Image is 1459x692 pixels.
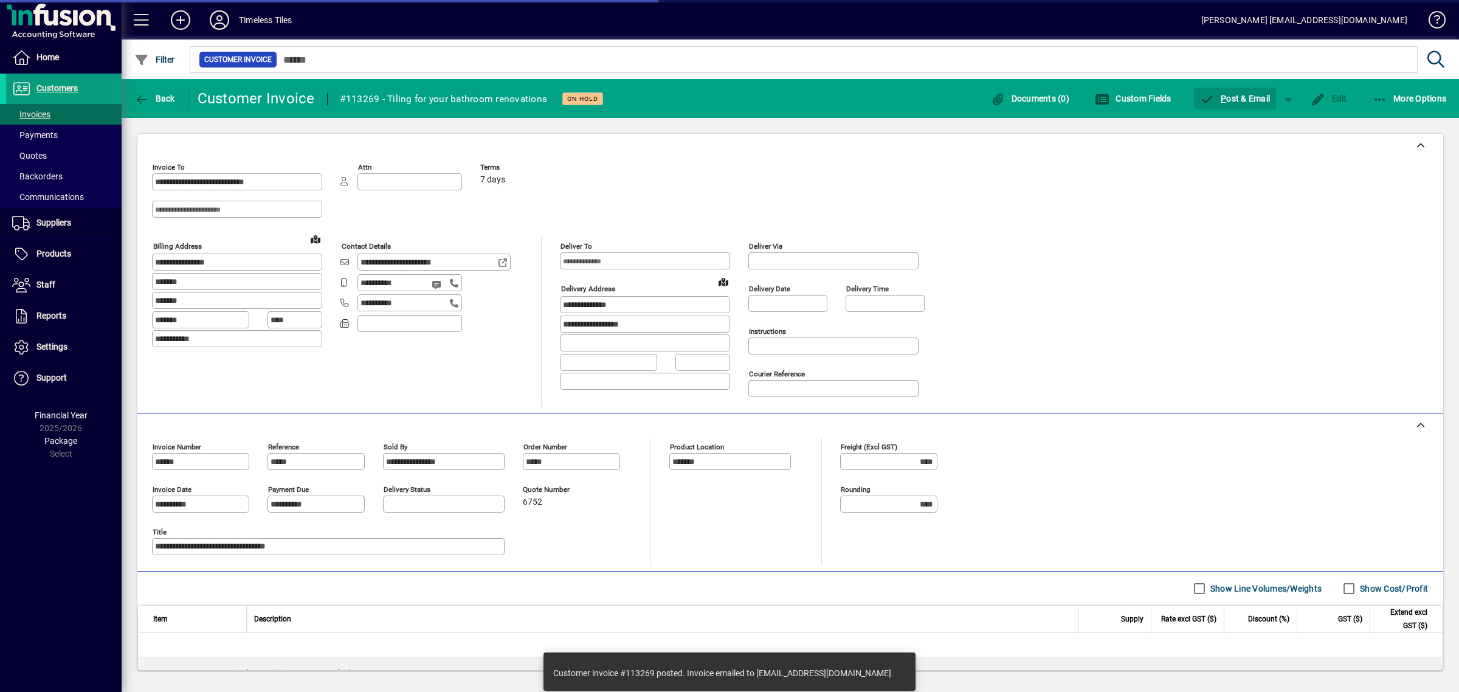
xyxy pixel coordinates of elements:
[268,443,299,451] mat-label: Reference
[714,272,733,291] a: View on map
[1373,94,1447,103] span: More Options
[153,485,191,494] mat-label: Invoice date
[36,83,78,93] span: Customers
[384,485,430,494] mat-label: Delivery status
[6,104,122,125] a: Invoices
[138,657,1443,689] div: Required quantities as per supplied measurements
[1378,606,1427,632] span: Extend excl GST ($)
[6,145,122,166] a: Quotes
[1194,88,1277,109] button: Post & Email
[12,109,50,119] span: Invoices
[153,528,167,536] mat-label: Title
[523,443,567,451] mat-label: Order number
[36,52,59,62] span: Home
[1248,612,1289,626] span: Discount (%)
[1221,94,1226,103] span: P
[340,89,548,109] div: #113269 - Tiling for your bathroom renovations
[841,443,897,451] mat-label: Freight (excl GST)
[36,249,71,258] span: Products
[268,485,309,494] mat-label: Payment due
[122,88,188,109] app-page-header-button: Back
[990,94,1069,103] span: Documents (0)
[670,443,724,451] mat-label: Product location
[523,497,542,507] span: 6752
[1095,94,1171,103] span: Custom Fields
[1357,583,1428,595] label: Show Cost/Profit
[6,332,122,362] a: Settings
[6,363,122,393] a: Support
[567,95,598,103] span: On hold
[200,9,239,31] button: Profile
[749,242,782,251] mat-label: Deliver via
[44,436,77,446] span: Package
[480,164,553,171] span: Terms
[36,373,67,382] span: Support
[1161,612,1216,626] span: Rate excl GST ($)
[6,239,122,269] a: Products
[846,285,889,293] mat-label: Delivery time
[36,280,55,289] span: Staff
[6,270,122,300] a: Staff
[1121,612,1143,626] span: Supply
[134,94,175,103] span: Back
[161,9,200,31] button: Add
[6,301,122,331] a: Reports
[153,612,168,626] span: Item
[6,187,122,207] a: Communications
[1338,612,1362,626] span: GST ($)
[1419,2,1444,42] a: Knowledge Base
[153,163,185,171] mat-label: Invoice To
[384,443,407,451] mat-label: Sold by
[6,166,122,187] a: Backorders
[749,327,786,336] mat-label: Instructions
[36,311,66,320] span: Reports
[35,410,88,420] span: Financial Year
[131,88,178,109] button: Back
[36,218,71,227] span: Suppliers
[6,125,122,145] a: Payments
[987,88,1072,109] button: Documents (0)
[1201,10,1407,30] div: [PERSON_NAME] [EMAIL_ADDRESS][DOMAIN_NAME]
[1308,88,1350,109] button: Edit
[1311,94,1347,103] span: Edit
[153,443,201,451] mat-label: Invoice number
[254,612,291,626] span: Description
[131,49,178,71] button: Filter
[204,54,272,66] span: Customer Invoice
[6,43,122,73] a: Home
[12,151,47,161] span: Quotes
[749,370,805,378] mat-label: Courier Reference
[1370,88,1450,109] button: More Options
[12,171,63,181] span: Backorders
[239,10,292,30] div: Timeless Tiles
[560,242,592,251] mat-label: Deliver To
[1200,94,1271,103] span: ost & Email
[523,486,596,494] span: Quote number
[358,163,371,171] mat-label: Attn
[480,175,505,185] span: 7 days
[36,342,67,351] span: Settings
[134,55,175,64] span: Filter
[6,208,122,238] a: Suppliers
[1092,88,1174,109] button: Custom Fields
[12,130,58,140] span: Payments
[841,485,870,494] mat-label: Rounding
[749,285,790,293] mat-label: Delivery date
[1208,583,1322,595] label: Show Line Volumes/Weights
[12,192,84,202] span: Communications
[553,667,894,679] div: Customer invoice #113269 posted. Invoice emailed to [EMAIL_ADDRESS][DOMAIN_NAME].
[306,229,325,249] a: View on map
[198,89,315,108] div: Customer Invoice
